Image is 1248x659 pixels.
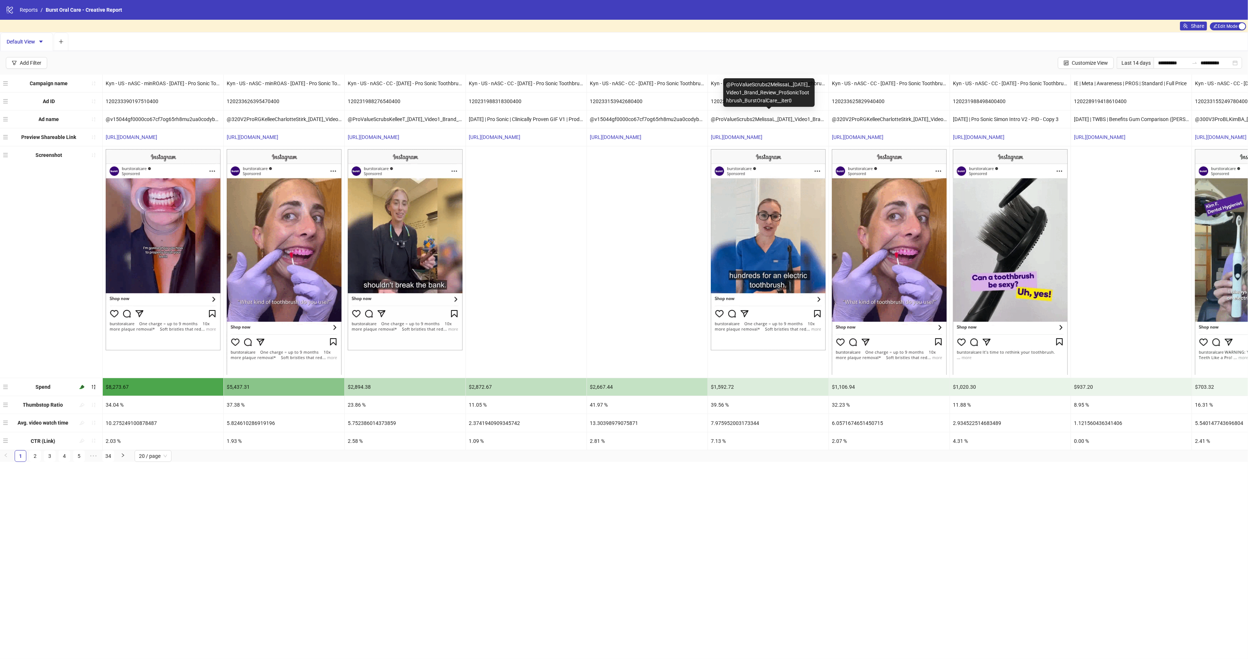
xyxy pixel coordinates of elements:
div: 11.88 % [950,396,1071,414]
div: 23.86 % [345,396,465,414]
span: highlight [79,384,84,389]
img: Screenshot 120231988237900400 [711,149,826,350]
div: @v15044gf0000co67cf7og65rh8mu2ua0codybarr_[DATE]_Video1_Brand_Tstimonial_ProSonicToothBrush_Burst... [587,110,708,128]
span: menu [3,420,8,425]
div: $1,592.72 [708,378,829,396]
li: 4 [59,450,70,462]
span: plus [59,39,64,44]
span: sort-ascending [91,420,96,425]
div: 39.56 % [708,396,829,414]
a: [URL][DOMAIN_NAME] [590,134,641,140]
span: menu [3,402,8,407]
a: [URL][DOMAIN_NAME] [953,134,1004,140]
div: Kyn - US - nASC - CC - [DATE] - Pro Sonic Toothbrush [829,75,950,92]
span: 20 / page [139,451,167,462]
div: menu [3,417,10,429]
div: menu [3,399,10,411]
a: [URL][DOMAIN_NAME] [832,134,883,140]
div: 120231988276540400 [345,93,465,110]
a: [URL][DOMAIN_NAME] [1074,134,1126,140]
div: $937.20 [1071,378,1192,396]
b: Screenshot [35,152,62,158]
div: Kyn - US - nASC - CC - [DATE] - Pro Sonic Toothbrush [466,75,587,92]
span: sort-ascending [91,402,96,407]
div: 120231988318300400 [466,93,587,110]
span: menu [3,152,8,158]
span: swap-right [1192,60,1198,66]
button: Share [1180,22,1207,30]
div: $8,273.67 [103,378,223,396]
div: 120228919418610400 [1071,93,1192,110]
div: 1.09 % [466,432,587,450]
span: to [1192,60,1198,66]
div: 1.93 % [224,432,344,450]
li: Next 5 Pages [88,450,99,462]
span: sort-ascending [91,117,96,122]
span: sort-ascending [91,99,96,104]
b: Ad name [39,116,59,122]
span: menu [3,117,8,122]
span: right [121,453,125,457]
button: Add tab [54,33,68,51]
b: CTR (Link) [31,438,55,444]
div: @ProValueScrubs2MelissaL_[DATE]_Video1_Brand_Review_ProSonicToothbrush_BurstOralCare__iter0 [708,110,829,128]
a: Reports [18,6,39,14]
a: 2 [30,451,41,462]
a: [URL][DOMAIN_NAME] [711,134,762,140]
span: left [4,453,8,457]
b: Ad ID [43,98,55,104]
div: menu [3,113,10,125]
div: 5.824610286919196 [224,414,344,432]
div: 34.04 % [103,396,223,414]
button: Customize View [1058,57,1114,69]
div: 120233625829940400 [829,93,950,110]
span: highlight [79,438,84,443]
a: 1 [15,451,26,462]
div: Kyn - US - nASC - minROAS - [DATE] - Pro Sonic Toothbrush [224,75,344,92]
li: 1 [15,450,26,462]
div: @320V2ProRGKelleeCharlotteStirk_[DATE]_Video1_Brand_Testimonial_ProSonicToothBrush_BurstOralCare_... [829,110,950,128]
li: / [41,6,43,14]
li: 3 [44,450,56,462]
div: @320V2ProRGKelleeCharlotteStirk_[DATE]_Video1_Brand_Testimonial_ProSonicToothBrush_BurstOralCare_... [224,110,344,128]
a: [URL][DOMAIN_NAME] [227,134,278,140]
span: menu [3,99,8,104]
div: 120233390197510400 [103,93,223,110]
a: [URL][DOMAIN_NAME] [348,134,399,140]
div: $2,872.67 [466,378,587,396]
div: 7.13 % [708,432,829,450]
li: 2 [29,450,41,462]
div: menu [3,149,10,161]
div: Last 14 days [1117,57,1154,69]
img: Screenshot 120233626395470400 [227,149,342,375]
span: ••• [88,450,99,462]
li: Next Page [117,450,129,462]
span: Customize View [1072,60,1108,66]
a: 5 [73,451,84,462]
div: Add Filter [20,60,41,66]
div: 1.121560436341406 [1071,414,1192,432]
div: 11.05 % [466,396,587,414]
div: 120233626395470400 [224,93,344,110]
span: highlight [79,420,84,425]
span: filter [12,60,17,65]
div: 120233153942680400 [587,93,708,110]
div: menu [3,381,10,393]
a: 4 [59,451,70,462]
li: 34 [102,450,114,462]
div: Kyn - US - nASC - CC - [DATE] - Pro Sonic Toothbrush [950,75,1071,92]
div: 120231988237900400 [708,93,829,110]
div: [DATE] | Pro Sonic | Clinically Proven GIF V1 | Product Intro | GIF | Pro Sonic | | Premium Quali... [466,110,587,128]
div: 120231988498400400 [950,93,1071,110]
div: $2,667.44 [587,378,708,396]
span: sort-ascending [91,438,96,443]
b: Spend [35,384,50,390]
div: 7.975952003173344 [708,414,829,432]
div: 32.23 % [829,396,950,414]
b: Avg. video watch time [18,420,68,426]
a: [URL][DOMAIN_NAME] [1195,134,1247,140]
div: menu [3,78,10,89]
div: @ProValueScrubsKelleeT_[DATE]_Video1_Brand_Review_ProSonicToothbrush_BurstOralCare__iter0 [345,110,465,128]
div: 2.07 % [829,432,950,450]
b: Preview Shareable Link [22,134,76,140]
